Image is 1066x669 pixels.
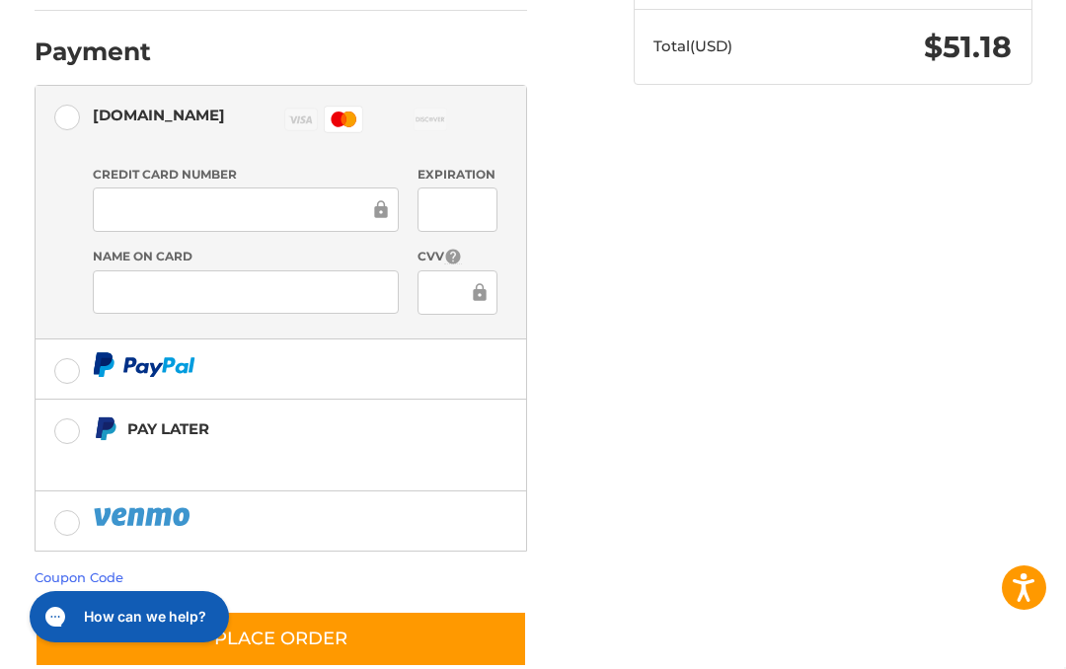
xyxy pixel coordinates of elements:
[93,449,497,467] iframe: PayPal Message 1
[418,166,497,184] label: Expiration
[20,584,235,649] iframe: Gorgias live chat messenger
[418,248,497,266] label: CVV
[127,412,497,445] div: Pay Later
[93,504,193,529] img: PayPal icon
[35,611,527,667] button: Place Order
[93,248,399,265] label: Name on Card
[35,37,151,67] h2: Payment
[924,29,1012,65] span: $51.18
[93,416,117,441] img: Pay Later icon
[653,37,732,55] span: Total (USD)
[93,352,195,377] img: PayPal icon
[35,569,123,585] a: Coupon Code
[93,166,399,184] label: Credit Card Number
[93,99,225,131] div: [DOMAIN_NAME]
